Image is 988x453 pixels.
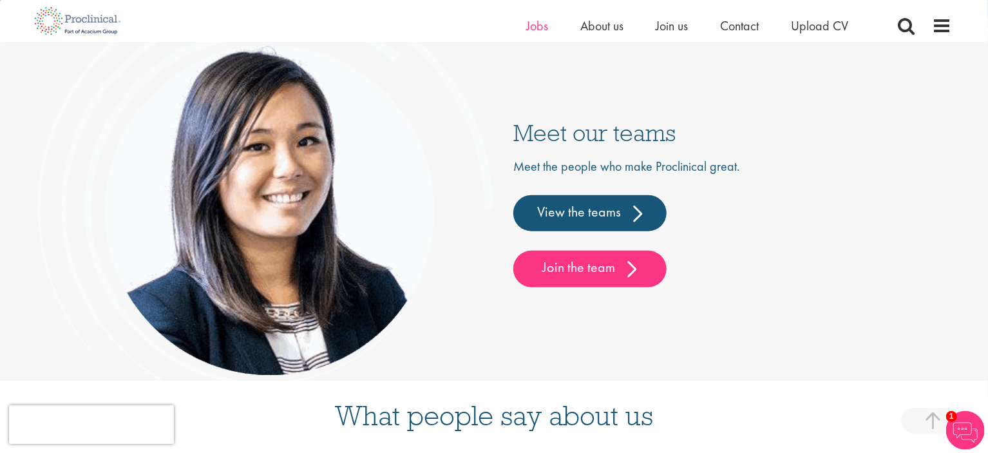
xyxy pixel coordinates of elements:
a: Join the team [513,251,667,287]
a: Contact [720,17,759,34]
a: About us [580,17,623,34]
a: Join us [656,17,688,34]
iframe: reCAPTCHA [9,405,174,444]
a: View the teams [513,195,667,231]
a: Jobs [526,17,548,34]
img: Chatbot [946,411,985,450]
div: Meet the people who make Proclinical great. [513,157,951,287]
a: Upload CV [791,17,848,34]
span: 1 [946,411,957,422]
h3: Meet our teams [513,120,951,144]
